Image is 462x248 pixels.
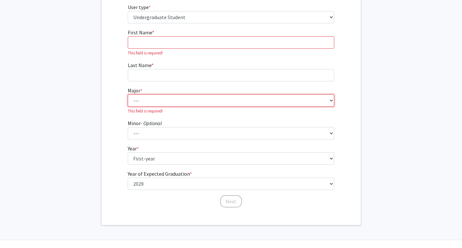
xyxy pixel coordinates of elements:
[128,145,139,152] label: Year
[128,62,151,68] span: Last Name
[128,108,334,114] p: This field is required!
[141,120,162,126] i: - Optional
[128,119,162,127] label: Minor
[220,195,242,207] button: Next
[128,87,142,94] label: Major
[128,50,334,56] p: This field is required!
[128,3,151,11] label: User type
[128,170,192,178] label: Year of Expected Graduation
[128,29,152,36] span: First Name
[5,219,28,243] iframe: Chat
